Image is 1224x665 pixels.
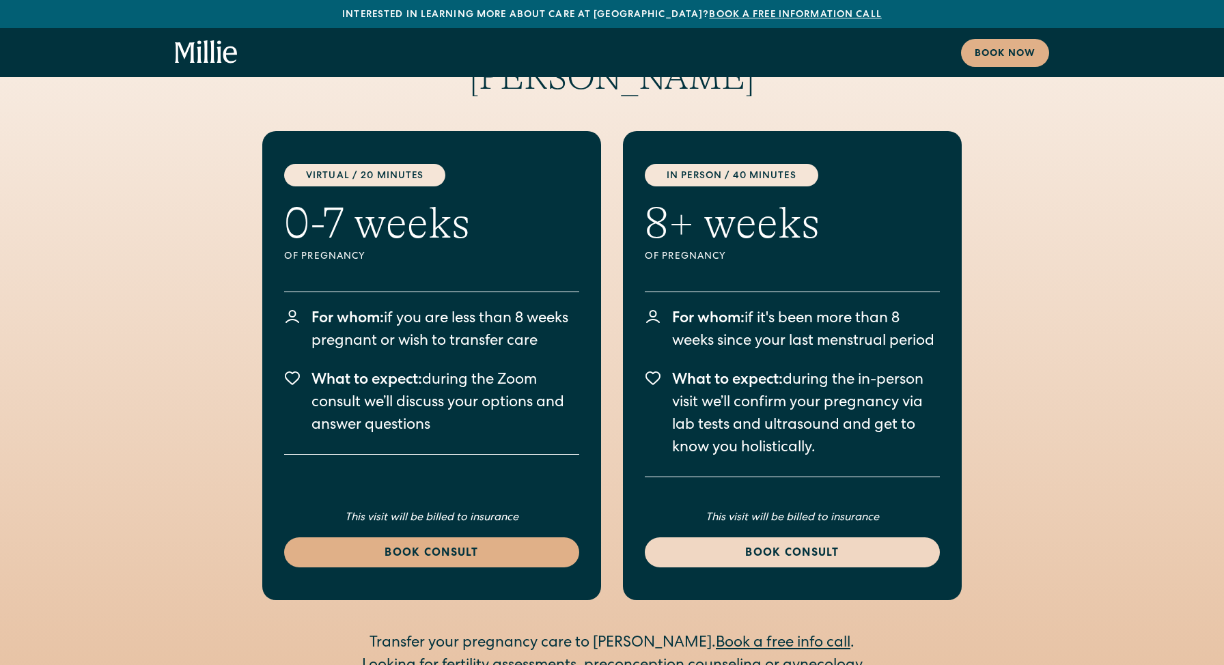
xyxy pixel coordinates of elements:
[672,312,745,327] span: For whom:
[301,546,563,562] div: Book consult
[672,309,940,354] p: if it's been more than 8 weeks since your last menstrual period
[345,513,518,524] em: This visit will be billed to insurance
[645,164,818,186] div: in person / 40 minutes
[706,513,879,524] em: This visit will be billed to insurance
[661,546,923,562] div: Book consult
[311,373,422,388] span: What to expect:
[175,40,238,65] a: home
[672,373,783,388] span: What to expect:
[645,197,820,250] h2: 8+ weeks
[645,537,940,567] a: Book consult
[709,10,881,20] a: Book a free information call
[672,370,940,460] p: during the in-person visit we’ll confirm your pregnancy via lab tests and ultrasound and get to k...
[311,312,384,327] span: For whom:
[311,309,579,354] p: if you are less than 8 weeks pregnant or wish to transfer care
[645,250,820,264] div: Of pregnancy
[350,633,874,655] div: Transfer your pregnancy care to [PERSON_NAME]. .
[284,197,470,250] h2: 0-7 weeks
[311,370,579,438] p: during the Zoom consult we’ll discuss your options and answer questions
[961,39,1049,67] a: Book now
[284,537,579,567] a: Book consult
[975,47,1035,61] div: Book now
[716,636,850,651] a: Book a free info call
[284,250,470,264] div: Of pregnancy
[284,164,445,186] div: Virtual / 20 Minutes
